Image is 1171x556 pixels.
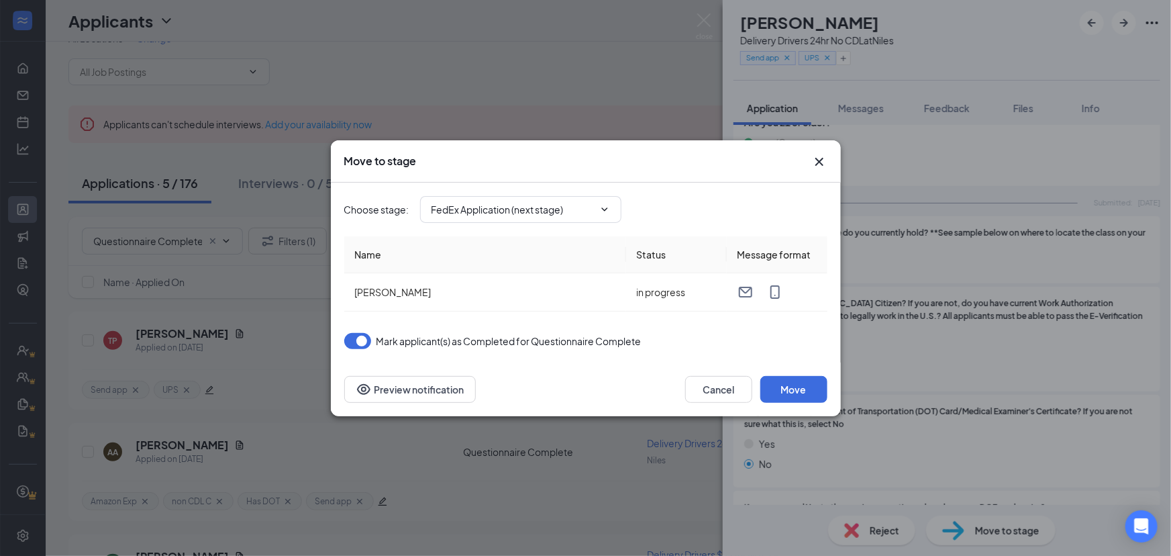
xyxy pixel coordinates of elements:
[760,376,827,403] button: Move
[344,154,417,169] h3: Move to stage
[599,204,610,215] svg: ChevronDown
[811,154,827,170] svg: Cross
[626,273,727,312] td: in progress
[626,236,727,273] th: Status
[344,376,476,403] button: Preview notificationEye
[344,236,626,273] th: Name
[811,154,827,170] button: Close
[737,284,754,300] svg: Email
[727,236,827,273] th: Message format
[355,286,431,298] span: [PERSON_NAME]
[685,376,752,403] button: Cancel
[376,333,642,349] span: Mark applicant(s) as Completed for Questionnaire Complete
[1125,510,1158,543] div: Open Intercom Messenger
[767,284,783,300] svg: MobileSms
[356,381,372,398] svg: Eye
[344,202,409,217] span: Choose stage :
